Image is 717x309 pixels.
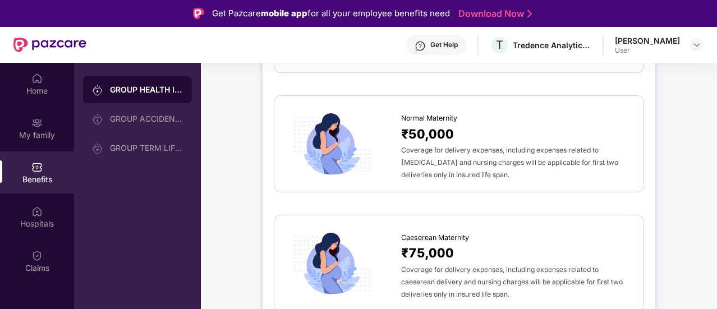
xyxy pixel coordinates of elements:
[212,7,450,20] div: Get Pazcare for all your employee benefits need
[92,85,103,96] img: svg+xml;base64,PHN2ZyB3aWR0aD0iMjAiIGhlaWdodD0iMjAiIHZpZXdCb3g9IjAgMCAyMCAyMCIgZmlsbD0ibm9uZSIgeG...
[261,8,307,19] strong: mobile app
[401,265,623,298] span: Coverage for delivery expenses, including expenses related to caeserean delivery and nursing char...
[415,40,426,52] img: svg+xml;base64,PHN2ZyBpZD0iSGVscC0zMngzMiIgeG1sbnM9Imh0dHA6Ly93d3cudzMub3JnLzIwMDAvc3ZnIiB3aWR0aD...
[110,144,183,153] div: GROUP TERM LIFE INSURANCE
[401,243,454,262] span: ₹75,000
[692,40,701,49] img: svg+xml;base64,PHN2ZyBpZD0iRHJvcGRvd24tMzJ4MzIiIHhtbG5zPSJodHRwOi8vd3d3LnczLm9yZy8yMDAwL3N2ZyIgd2...
[401,232,469,243] span: Caeserean Maternity
[458,8,528,20] a: Download Now
[31,206,43,217] img: svg+xml;base64,PHN2ZyBpZD0iSG9zcGl0YWxzIiB4bWxucz0iaHR0cDovL3d3dy53My5vcmcvMjAwMC9zdmciIHdpZHRoPS...
[31,250,43,261] img: svg+xml;base64,PHN2ZyBpZD0iQ2xhaW0iIHhtbG5zPSJodHRwOi8vd3d3LnczLm9yZy8yMDAwL3N2ZyIgd2lkdGg9IjIwIi...
[401,113,457,124] span: Normal Maternity
[513,40,591,50] div: Tredence Analytics Solutions Private Limited
[615,35,680,46] div: [PERSON_NAME]
[527,8,532,20] img: Stroke
[92,143,103,154] img: svg+xml;base64,PHN2ZyB3aWR0aD0iMjAiIGhlaWdodD0iMjAiIHZpZXdCb3g9IjAgMCAyMCAyMCIgZmlsbD0ibm9uZSIgeG...
[430,40,458,49] div: Get Help
[615,46,680,55] div: User
[401,124,454,144] span: ₹50,000
[31,73,43,84] img: svg+xml;base64,PHN2ZyBpZD0iSG9tZSIgeG1sbnM9Imh0dHA6Ly93d3cudzMub3JnLzIwMDAvc3ZnIiB3aWR0aD0iMjAiIG...
[31,162,43,173] img: svg+xml;base64,PHN2ZyBpZD0iQmVuZWZpdHMiIHhtbG5zPSJodHRwOi8vd3d3LnczLm9yZy8yMDAwL3N2ZyIgd2lkdGg9Ij...
[286,112,376,176] img: icon
[92,114,103,125] img: svg+xml;base64,PHN2ZyB3aWR0aD0iMjAiIGhlaWdodD0iMjAiIHZpZXdCb3g9IjAgMCAyMCAyMCIgZmlsbD0ibm9uZSIgeG...
[401,146,618,179] span: Coverage for delivery expenses, including expenses related to [MEDICAL_DATA] and nursing charges ...
[110,114,183,123] div: GROUP ACCIDENTAL INSURANCE
[13,38,86,52] img: New Pazcare Logo
[286,232,376,295] img: icon
[110,84,183,95] div: GROUP HEALTH INSURANCE
[496,38,503,52] span: T
[31,117,43,128] img: svg+xml;base64,PHN2ZyB3aWR0aD0iMjAiIGhlaWdodD0iMjAiIHZpZXdCb3g9IjAgMCAyMCAyMCIgZmlsbD0ibm9uZSIgeG...
[193,8,204,19] img: Logo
